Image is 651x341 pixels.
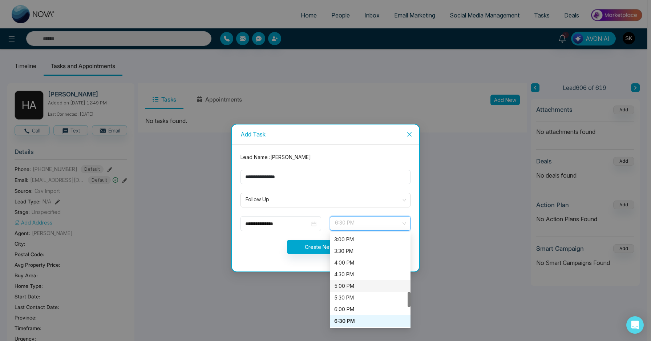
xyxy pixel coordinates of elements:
div: 3:00 PM [330,234,411,245]
div: 4:00 PM [334,259,406,267]
span: Follow Up [246,194,405,206]
div: Lead Name : [PERSON_NAME] [236,153,415,161]
div: 6:00 PM [330,304,411,315]
div: 6:00 PM [334,305,406,313]
div: 5:00 PM [330,280,411,292]
div: 3:30 PM [334,247,406,255]
span: 6:30 PM [335,217,405,230]
div: 6:30 PM [334,317,406,325]
div: 4:30 PM [334,270,406,278]
div: Add Task [240,130,411,138]
div: 6:30 PM [330,315,411,327]
div: 5:30 PM [334,294,406,302]
div: 4:00 PM [330,257,411,269]
button: Close [400,124,419,144]
div: 5:00 PM [334,282,406,290]
div: 5:30 PM [330,292,411,304]
span: close [407,131,412,137]
button: Create New Task [287,240,364,254]
div: Open Intercom Messenger [626,316,644,334]
div: 4:30 PM [330,269,411,280]
div: 3:30 PM [330,245,411,257]
div: 3:00 PM [334,235,406,243]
